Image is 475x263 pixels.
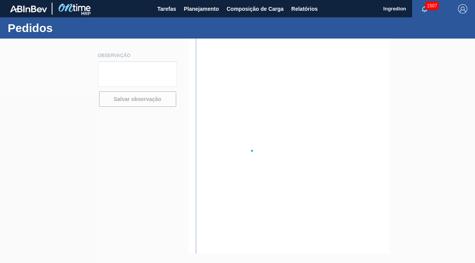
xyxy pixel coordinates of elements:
span: Tarefas [157,4,176,13]
span: Planejamento [184,4,219,13]
img: TNhmsLtSVTkK8tSr43FrP2fwEKptu5GPRR3wAAAABJRU5ErkJggg== [10,5,47,12]
img: Logout [458,4,467,13]
button: Notificações [412,3,437,14]
span: Relatórios [291,4,318,13]
h1: Pedidos [8,24,145,32]
span: 1507 [425,2,439,10]
span: Composição de Carga [227,4,284,13]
